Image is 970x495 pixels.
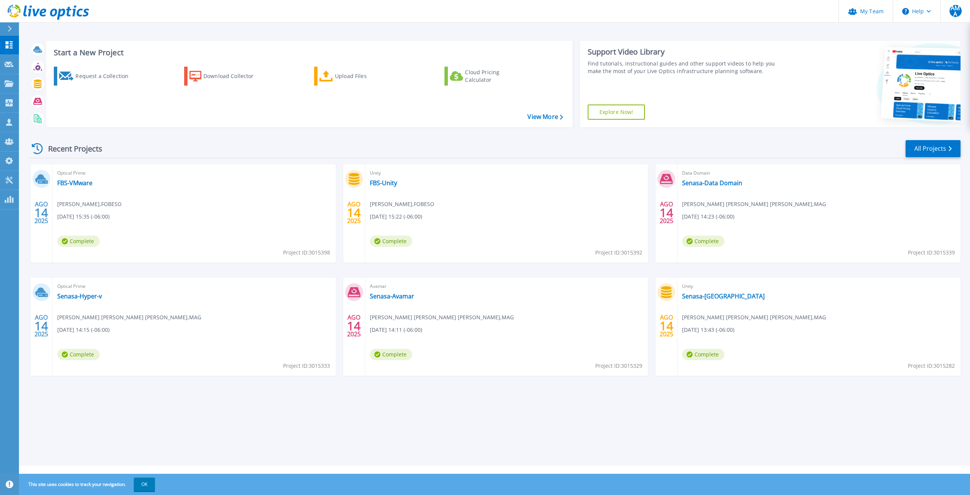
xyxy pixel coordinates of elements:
[908,362,955,370] span: Project ID: 3015282
[34,199,48,226] div: AGO 2025
[682,282,956,290] span: Unity
[370,236,412,247] span: Complete
[370,212,422,221] span: [DATE] 15:22 (-06:00)
[370,349,412,360] span: Complete
[184,67,269,86] a: Download Collector
[335,69,396,84] div: Upload Files
[370,292,414,300] a: Senasa-Avamar
[203,69,264,84] div: Download Collector
[134,478,155,491] button: OK
[682,200,826,208] span: [PERSON_NAME] [PERSON_NAME] [PERSON_NAME] , MAG
[283,248,330,257] span: Project ID: 3015398
[370,282,644,290] span: Avamar
[347,323,361,329] span: 14
[57,236,100,247] span: Complete
[370,179,397,187] a: FBS-Unity
[314,67,399,86] a: Upload Files
[659,199,674,226] div: AGO 2025
[370,313,514,322] span: [PERSON_NAME] [PERSON_NAME] [PERSON_NAME] , MAG
[54,48,563,57] h3: Start a New Project
[595,362,642,370] span: Project ID: 3015329
[347,312,361,340] div: AGO 2025
[57,169,331,177] span: Optical Prime
[34,312,48,340] div: AGO 2025
[682,326,734,334] span: [DATE] 13:43 (-06:00)
[682,212,734,221] span: [DATE] 14:23 (-06:00)
[75,69,136,84] div: Request a Collection
[57,292,102,300] a: Senasa-Hyper-v
[444,67,529,86] a: Cloud Pricing Calculator
[57,326,110,334] span: [DATE] 14:15 (-06:00)
[660,323,673,329] span: 14
[370,200,434,208] span: [PERSON_NAME] , FOBESO
[57,349,100,360] span: Complete
[57,212,110,221] span: [DATE] 15:35 (-06:00)
[347,199,361,226] div: AGO 2025
[54,67,138,86] a: Request a Collection
[283,362,330,370] span: Project ID: 3015333
[950,5,962,17] span: AMA
[57,179,92,187] a: FBS-VMware
[21,478,155,491] span: This site uses cookies to track your navigation.
[57,200,122,208] span: [PERSON_NAME] , FOBESO
[465,69,526,84] div: Cloud Pricing Calculator
[682,292,765,300] a: Senasa-[GEOGRAPHIC_DATA]
[682,236,724,247] span: Complete
[34,209,48,216] span: 14
[57,313,201,322] span: [PERSON_NAME] [PERSON_NAME] [PERSON_NAME] , MAG
[682,169,956,177] span: Data Domain
[682,179,742,187] a: Senasa-Data Domain
[588,47,784,57] div: Support Video Library
[906,140,961,157] a: All Projects
[908,248,955,257] span: Project ID: 3015339
[588,60,784,75] div: Find tutorials, instructional guides and other support videos to help you make the most of your L...
[682,313,826,322] span: [PERSON_NAME] [PERSON_NAME] [PERSON_NAME] , MAG
[57,282,331,290] span: Optical Prime
[370,169,644,177] span: Unity
[659,312,674,340] div: AGO 2025
[29,139,113,158] div: Recent Projects
[34,323,48,329] span: 14
[370,326,422,334] span: [DATE] 14:11 (-06:00)
[595,248,642,257] span: Project ID: 3015392
[588,105,645,120] a: Explore Now!
[660,209,673,216] span: 14
[682,349,724,360] span: Complete
[527,113,563,120] a: View More
[347,209,361,216] span: 14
